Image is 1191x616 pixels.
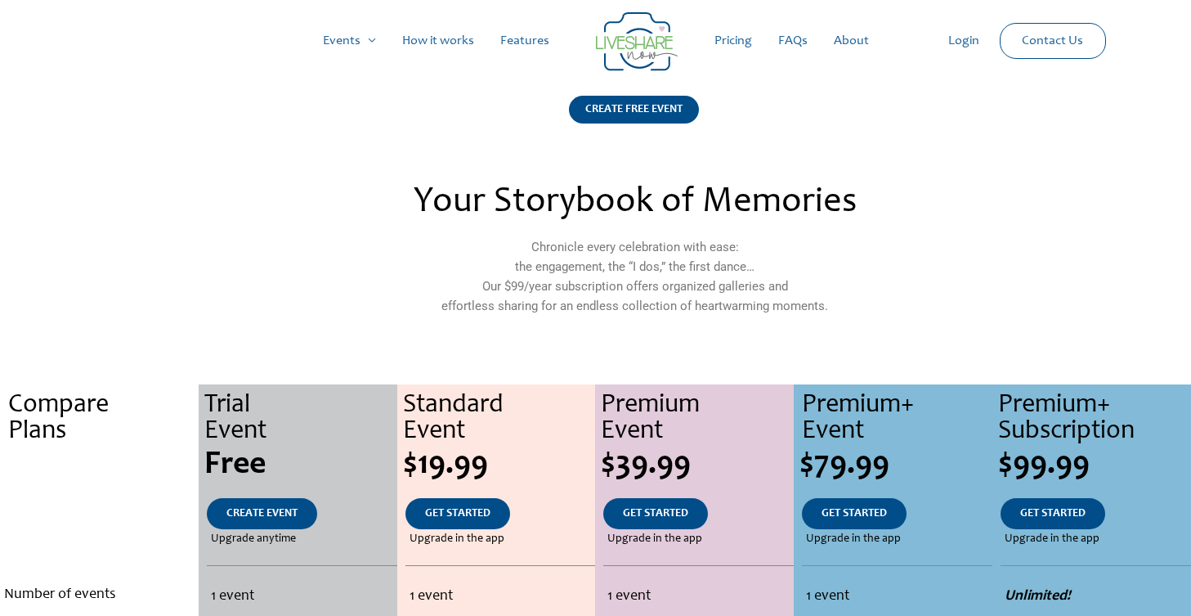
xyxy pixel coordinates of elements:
[806,529,901,549] span: Upgrade in the app
[596,12,678,71] img: LiveShare logo - Capture & Share Event Memories | Live Photo Slideshow for Events | Create Free E...
[226,508,298,519] span: CREATE EVENT
[405,498,510,529] a: GET STARTED
[569,96,699,124] div: CREATE FREE EVENT
[97,533,101,545] span: .
[806,578,988,615] li: 1 event
[802,498,907,529] a: GET STARTED
[601,449,794,482] div: $39.99
[310,15,389,67] a: Events
[410,578,592,615] li: 1 event
[425,508,490,519] span: GET STARTED
[1009,24,1096,58] a: Contact Us
[623,508,688,519] span: GET STARTED
[78,498,120,529] a: .
[998,449,1191,482] div: $99.99
[998,393,1191,445] div: Premium+ Subscription
[207,498,317,529] a: CREATE EVENT
[822,508,887,519] span: GET STARTED
[410,529,504,549] span: Upgrade in the app
[607,578,790,615] li: 1 event
[204,393,397,445] div: Trial Event
[765,15,821,67] a: FAQs
[802,393,992,445] div: Premium+ Event
[799,449,992,482] div: $79.99
[1020,508,1086,519] span: GET STARTED
[280,185,988,221] h2: Your Storybook of Memories
[601,393,794,445] div: Premium Event
[29,15,1162,67] nav: Site Navigation
[8,393,199,445] div: Compare Plans
[603,498,708,529] a: GET STARTED
[280,237,988,316] p: Chronicle every celebration with ease: the engagement, the “I dos,” the first dance… Our $99/year...
[569,96,699,144] a: CREATE FREE EVENT
[211,529,296,549] span: Upgrade anytime
[204,449,397,482] div: Free
[1001,498,1105,529] a: GET STARTED
[95,449,103,482] span: .
[821,15,882,67] a: About
[1005,589,1071,604] strong: Unlimited!
[607,529,702,549] span: Upgrade in the app
[4,577,195,614] li: Number of events
[211,578,392,615] li: 1 event
[487,15,562,67] a: Features
[1005,529,1099,549] span: Upgrade in the app
[935,15,992,67] a: Login
[403,449,596,482] div: $19.99
[701,15,765,67] a: Pricing
[403,393,596,445] div: Standard Event
[97,508,101,519] span: .
[389,15,487,67] a: How it works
